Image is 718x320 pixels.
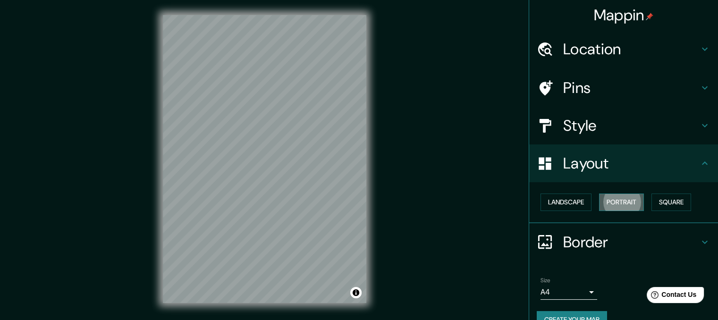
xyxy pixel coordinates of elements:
div: Location [529,30,718,68]
label: Size [541,276,550,284]
div: Style [529,107,718,144]
iframe: Help widget launcher [634,283,708,310]
button: Portrait [599,194,644,211]
h4: Border [563,233,699,252]
img: pin-icon.png [646,13,653,20]
div: Layout [529,144,718,182]
h4: Pins [563,78,699,97]
button: Square [651,194,691,211]
h4: Style [563,116,699,135]
div: A4 [541,285,597,300]
h4: Mappin [594,6,654,25]
button: Toggle attribution [350,287,362,298]
div: Pins [529,69,718,107]
h4: Layout [563,154,699,173]
h4: Location [563,40,699,59]
div: Border [529,223,718,261]
canvas: Map [163,15,366,303]
button: Landscape [541,194,591,211]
